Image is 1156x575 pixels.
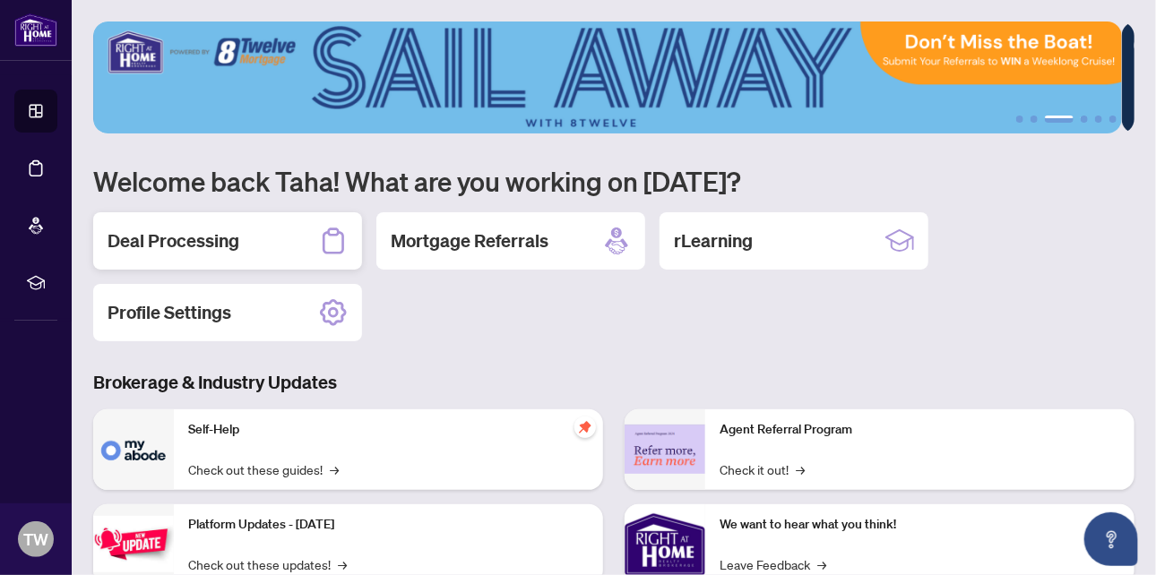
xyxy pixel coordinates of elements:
[188,420,589,440] p: Self-Help
[1095,116,1102,123] button: 5
[625,425,705,474] img: Agent Referral Program
[338,554,347,574] span: →
[93,409,174,490] img: Self-Help
[674,228,753,253] h2: rLearning
[1031,116,1038,123] button: 2
[188,515,589,535] p: Platform Updates - [DATE]
[817,554,826,574] span: →
[93,21,1122,133] img: Slide 2
[188,554,347,574] a: Check out these updates!→
[391,228,548,253] h2: Mortgage Referrals
[796,459,805,479] span: →
[1016,116,1023,123] button: 1
[108,228,239,253] h2: Deal Processing
[23,527,48,552] span: TW
[1045,116,1074,123] button: 3
[720,554,826,574] a: Leave Feedback→
[188,459,339,479] a: Check out these guides!→
[1109,116,1117,123] button: 6
[1081,116,1088,123] button: 4
[93,516,174,572] img: Platform Updates - July 21, 2025
[720,515,1120,535] p: We want to hear what you think!
[108,300,231,325] h2: Profile Settings
[14,13,57,47] img: logo
[1084,512,1138,566] button: Open asap
[720,459,805,479] a: Check it out!→
[574,416,596,438] span: pushpin
[93,370,1134,395] h3: Brokerage & Industry Updates
[330,459,339,479] span: →
[720,420,1120,440] p: Agent Referral Program
[93,164,1134,198] h1: Welcome back Taha! What are you working on [DATE]?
